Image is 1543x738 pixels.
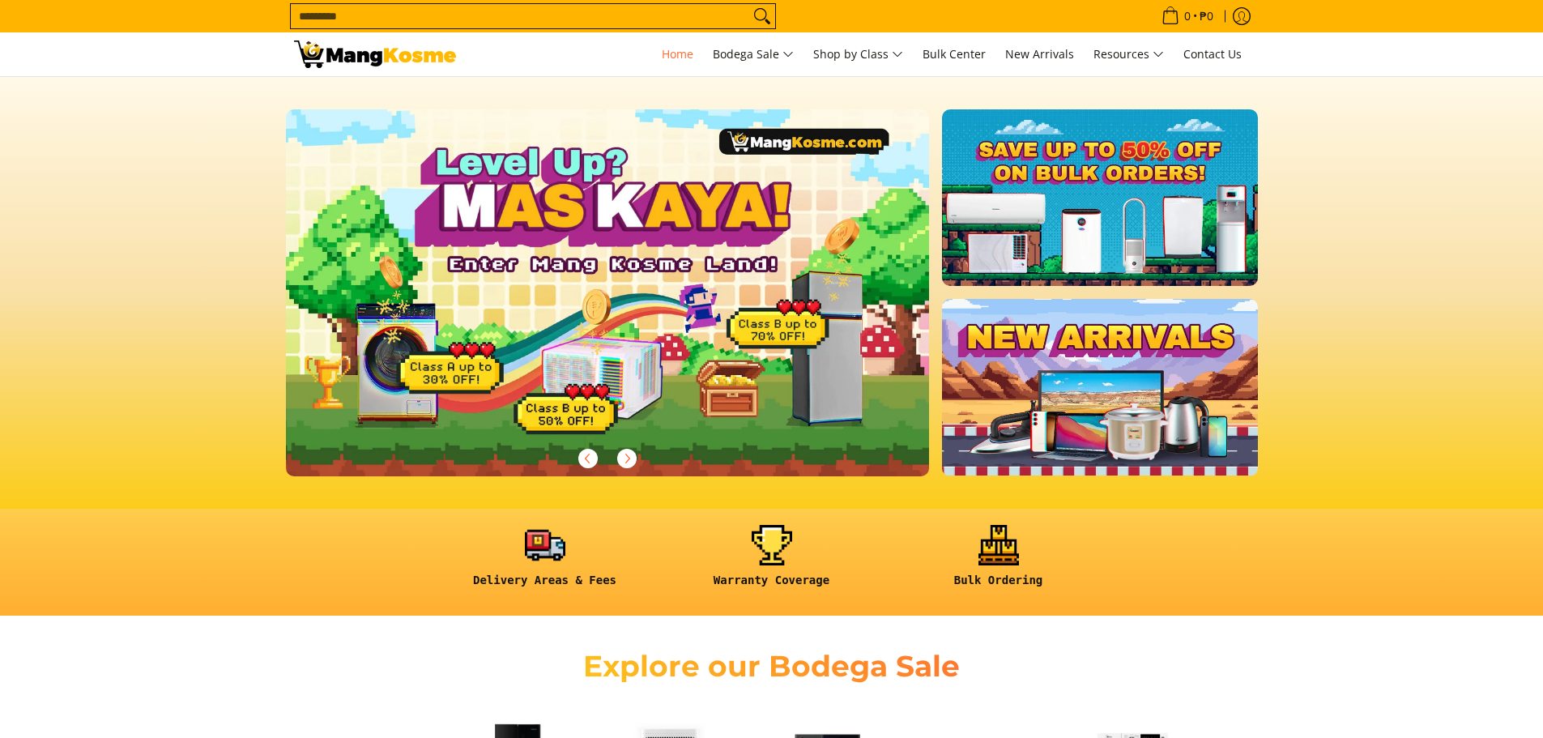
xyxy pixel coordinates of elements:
[440,525,650,600] a: <h6><strong>Delivery Areas & Fees</strong></h6>
[705,32,802,76] a: Bodega Sale
[713,45,794,65] span: Bodega Sale
[654,32,701,76] a: Home
[1183,46,1242,62] span: Contact Us
[1157,7,1218,25] span: •
[609,441,645,476] button: Next
[893,525,1104,600] a: <h6><strong>Bulk Ordering</strong></h6>
[1093,45,1164,65] span: Resources
[472,32,1250,76] nav: Main Menu
[914,32,994,76] a: Bulk Center
[286,109,982,502] a: More
[1197,11,1216,22] span: ₱0
[813,45,903,65] span: Shop by Class
[805,32,911,76] a: Shop by Class
[570,441,606,476] button: Previous
[662,46,693,62] span: Home
[923,46,986,62] span: Bulk Center
[1182,11,1193,22] span: 0
[1085,32,1172,76] a: Resources
[1005,46,1074,62] span: New Arrivals
[997,32,1082,76] a: New Arrivals
[1175,32,1250,76] a: Contact Us
[537,648,1007,685] h2: Explore our Bodega Sale
[667,525,877,600] a: <h6><strong>Warranty Coverage</strong></h6>
[294,41,456,68] img: Mang Kosme: Your Home Appliances Warehouse Sale Partner!
[749,4,775,28] button: Search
